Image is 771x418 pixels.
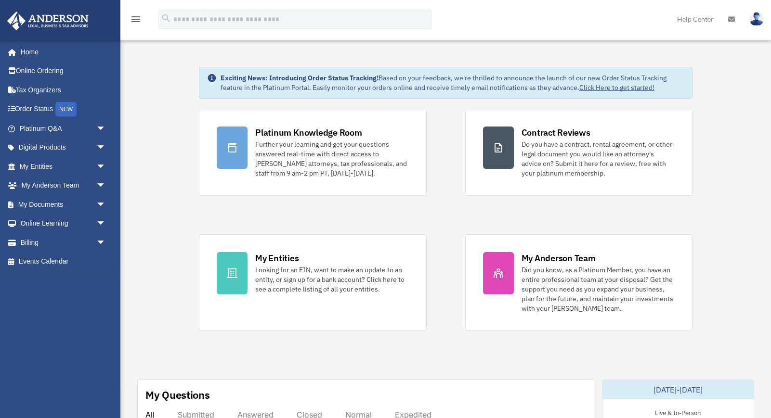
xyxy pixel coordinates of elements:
a: Online Learningarrow_drop_down [7,214,120,233]
div: NEW [55,102,77,116]
a: Order StatusNEW [7,100,120,119]
a: My Anderson Team Did you know, as a Platinum Member, you have an entire professional team at your... [465,234,693,331]
span: arrow_drop_down [96,233,116,253]
div: Further your learning and get your questions answered real-time with direct access to [PERSON_NAM... [255,139,408,178]
a: Online Ordering [7,62,120,81]
a: Tax Organizers [7,80,120,100]
div: My Anderson Team [522,252,596,264]
a: Events Calendar [7,252,120,271]
strong: Exciting News: Introducing Order Status Tracking! [221,74,379,82]
span: arrow_drop_down [96,176,116,196]
div: Did you know, as a Platinum Member, you have an entire professional team at your disposal? Get th... [522,265,675,313]
span: arrow_drop_down [96,119,116,139]
a: My Entitiesarrow_drop_down [7,157,120,176]
div: Platinum Knowledge Room [255,127,362,139]
div: My Entities [255,252,299,264]
img: User Pic [749,12,764,26]
span: arrow_drop_down [96,157,116,177]
span: arrow_drop_down [96,195,116,215]
div: Do you have a contract, rental agreement, or other legal document you would like an attorney's ad... [522,139,675,178]
span: arrow_drop_down [96,214,116,234]
a: Platinum Q&Aarrow_drop_down [7,119,120,138]
div: Live & In-Person [647,407,708,417]
a: Home [7,42,116,62]
a: Platinum Knowledge Room Further your learning and get your questions answered real-time with dire... [199,109,426,196]
span: arrow_drop_down [96,138,116,158]
div: Contract Reviews [522,127,590,139]
a: Contract Reviews Do you have a contract, rental agreement, or other legal document you would like... [465,109,693,196]
a: Billingarrow_drop_down [7,233,120,252]
a: menu [130,17,142,25]
i: search [161,13,171,24]
a: Click Here to get started! [579,83,654,92]
a: Digital Productsarrow_drop_down [7,138,120,157]
a: My Entities Looking for an EIN, want to make an update to an entity, or sign up for a bank accoun... [199,234,426,331]
img: Anderson Advisors Platinum Portal [4,12,91,30]
div: Based on your feedback, we're thrilled to announce the launch of our new Order Status Tracking fe... [221,73,684,92]
a: My Anderson Teamarrow_drop_down [7,176,120,195]
a: My Documentsarrow_drop_down [7,195,120,214]
i: menu [130,13,142,25]
div: Looking for an EIN, want to make an update to an entity, or sign up for a bank account? Click her... [255,265,408,294]
div: My Questions [145,388,210,402]
div: [DATE]-[DATE] [602,380,754,399]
